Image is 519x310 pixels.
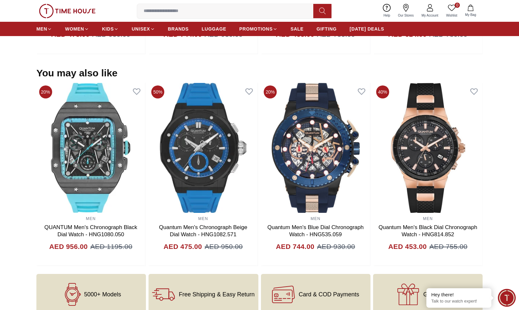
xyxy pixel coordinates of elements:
[264,85,277,98] span: 20%
[350,26,384,32] span: [DATE] DEALS
[423,216,433,221] a: MEN
[102,26,114,32] span: KIDS
[276,241,314,252] h4: AED 744.00
[198,216,208,221] a: MEN
[39,85,52,98] span: 20%
[36,26,47,32] span: MEN
[86,216,96,221] a: MEN
[442,3,461,19] a: 0Wishlist
[239,26,273,32] span: PROMOTIONS
[317,26,337,32] span: GIFTING
[394,3,418,19] a: Our Stores
[267,224,364,238] a: Quantum Men's Blue Dial Chronograph Watch - HNG535.059
[396,13,416,18] span: Our Stores
[90,241,132,252] span: AED 1195.00
[239,23,278,35] a: PROMOTIONS
[498,289,516,307] div: Chat Widget
[311,216,320,221] a: MEN
[202,23,227,35] a: LUGGAGE
[159,224,247,238] a: Quantum Men's Chronograph Beige Dial Watch - HNG1082.571
[84,291,121,298] span: 5000+ Models
[168,23,189,35] a: BRANDS
[261,83,370,213] img: Quantum Men's Blue Dial Chronograph Watch - HNG535.059
[36,83,145,213] img: QUANTUM Men's Chronograph Black Dial Watch - HNG1080.050
[373,83,482,213] img: Quantum Men's Black Dial Chronograph Watch - HNG814.852
[381,13,393,18] span: Help
[317,241,355,252] span: AED 930.00
[151,85,164,98] span: 50%
[444,13,460,18] span: Wishlist
[291,26,304,32] span: SALE
[49,241,88,252] h4: AED 956.00
[149,83,258,213] img: Quantum Men's Chronograph Beige Dial Watch - HNG1082.571
[461,3,480,19] button: My Bag
[291,23,304,35] a: SALE
[429,241,467,252] span: AED 755.00
[423,291,459,298] span: Gift Wrapping
[36,23,52,35] a: MEN
[462,12,479,17] span: My Bag
[102,23,119,35] a: KIDS
[299,291,359,298] span: Card & COD Payments
[205,241,243,252] span: AED 950.00
[65,23,89,35] a: WOMEN
[431,299,487,304] p: Talk to our watch expert!
[388,241,427,252] h4: AED 453.00
[132,26,150,32] span: UNISEX
[380,3,394,19] a: Help
[379,224,477,238] a: Quantum Men's Black Dial Chronograph Watch - HNG814.852
[350,23,384,35] a: [DATE] DEALS
[376,85,389,98] span: 40%
[419,13,441,18] span: My Account
[65,26,84,32] span: WOMEN
[168,26,189,32] span: BRANDS
[36,67,118,79] h2: You may also like
[202,26,227,32] span: LUGGAGE
[431,291,487,298] div: Hey there!
[45,224,137,238] a: QUANTUM Men's Chronograph Black Dial Watch - HNG1080.050
[132,23,155,35] a: UNISEX
[455,3,460,8] span: 0
[163,241,202,252] h4: AED 475.00
[317,23,337,35] a: GIFTING
[179,291,254,298] span: Free Shipping & Easy Return
[39,4,96,18] img: ...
